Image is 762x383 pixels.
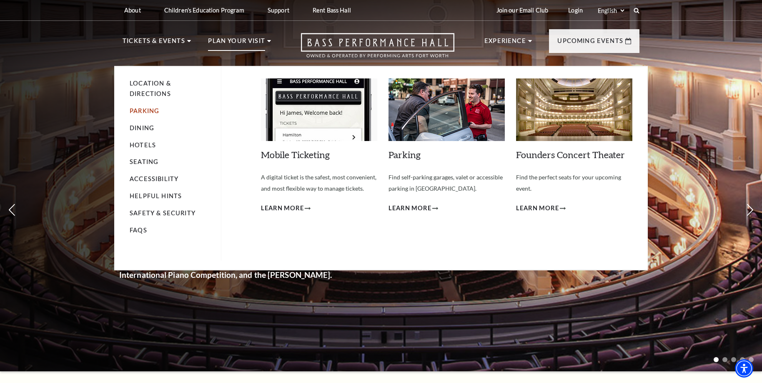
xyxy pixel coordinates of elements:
[261,203,311,214] a: Learn More Mobile Ticketing
[130,124,154,131] a: Dining
[130,107,159,114] a: Parking
[268,7,289,14] p: Support
[130,175,178,182] a: Accessibility
[313,7,351,14] p: Rent Bass Hall
[516,149,625,160] a: Founders Concert Theater
[557,36,623,51] p: Upcoming Events
[735,359,753,378] div: Accessibility Menu
[516,203,559,214] span: Learn More
[389,203,431,214] span: Learn More
[389,78,505,141] img: Parking
[596,7,626,15] select: Select:
[130,141,156,149] a: Hotels
[261,203,304,214] span: Learn More
[261,78,377,141] img: Mobile Ticketing
[124,7,141,14] p: About
[130,80,171,97] a: Location & Directions
[389,172,505,194] p: Find self-parking garages, valet or accessible parking in [GEOGRAPHIC_DATA].
[389,203,438,214] a: Learn More Parking
[271,33,484,66] a: Open this option
[261,149,330,160] a: Mobile Ticketing
[130,209,196,217] a: Safety & Security
[389,149,421,160] a: Parking
[130,158,158,165] a: Seating
[516,203,566,214] a: Learn More Founders Concert Theater
[130,227,147,234] a: FAQs
[208,36,265,51] p: Plan Your Visit
[164,7,244,14] p: Children's Education Program
[119,176,346,280] strong: For over 25 years, the [PERSON_NAME] and [PERSON_NAME] Performance Hall has been a Fort Worth ico...
[261,172,377,194] p: A digital ticket is the safest, most convenient, and most flexible way to manage tickets.
[123,36,185,51] p: Tickets & Events
[130,192,182,199] a: Helpful Hints
[484,36,526,51] p: Experience
[516,78,632,141] img: Founders Concert Theater
[516,172,632,194] p: Find the perfect seats for your upcoming event.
